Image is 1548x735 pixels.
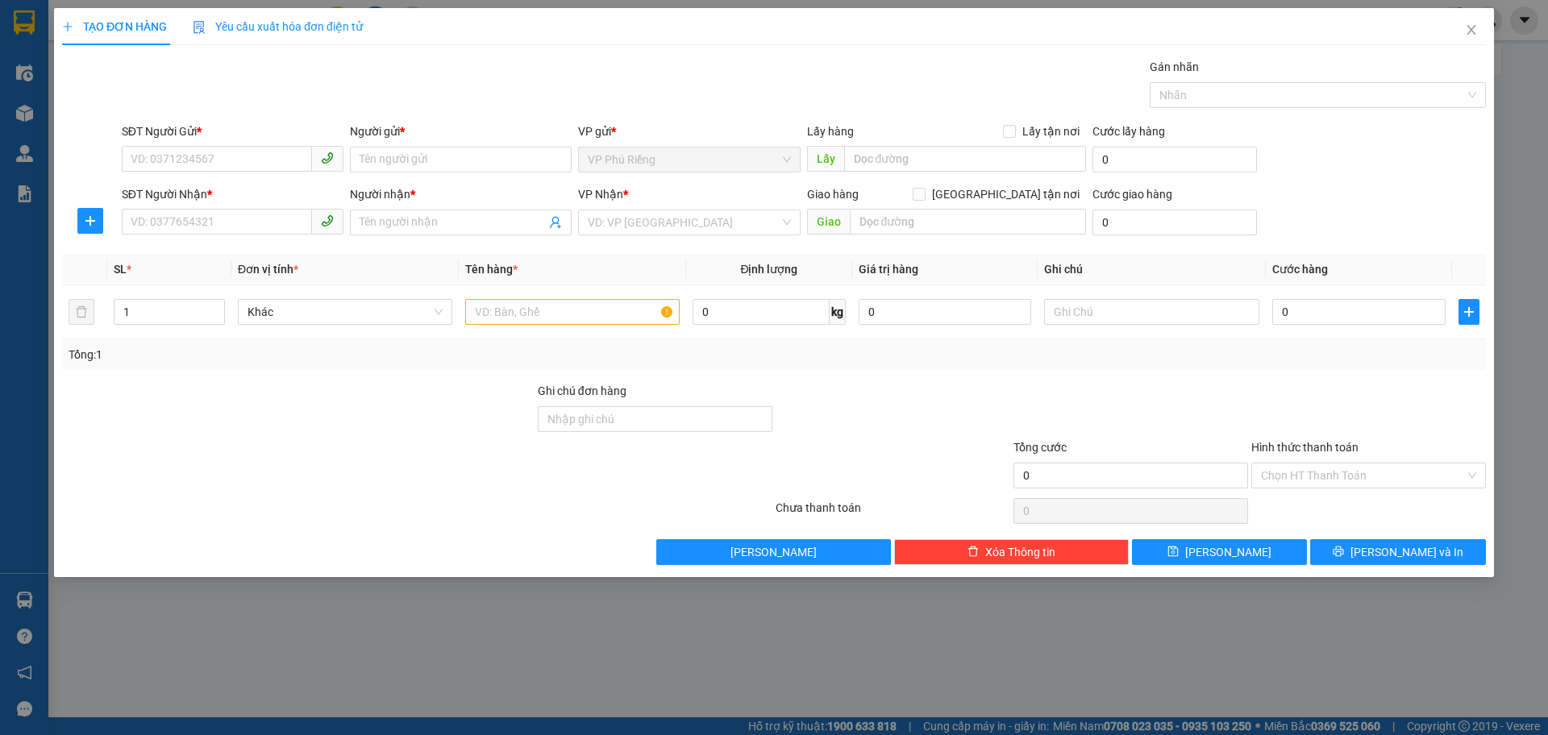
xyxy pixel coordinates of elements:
div: SĐT Người Nhận [122,185,343,203]
img: icon [193,21,206,34]
span: printer [1333,546,1344,559]
input: Ghi chú đơn hàng [538,406,772,432]
div: SĐT Người Gửi [122,122,343,140]
label: Hình thức thanh toán [1251,441,1359,454]
div: Người nhận [350,185,572,203]
button: plus [1459,299,1479,325]
span: Yêu cầu xuất hóa đơn điện tử [193,20,363,33]
th: Ghi chú [1038,254,1266,285]
span: phone [321,214,334,227]
span: [PERSON_NAME] [1186,543,1272,561]
span: phone [321,152,334,164]
input: Dọc đường [844,146,1086,172]
span: SL [114,263,127,276]
div: Tổng: 1 [69,346,597,363]
span: plus [1459,305,1479,318]
span: delete [967,546,979,559]
label: Cước giao hàng [1092,188,1172,201]
span: Giao [807,209,850,235]
span: VP Nhận [579,188,624,201]
span: plus [78,214,102,227]
button: delete [69,299,94,325]
label: Ghi chú đơn hàng [538,384,626,397]
span: Lấy [807,146,844,172]
span: kg [830,299,846,325]
button: Close [1449,8,1494,53]
button: save[PERSON_NAME] [1132,539,1307,565]
button: plus [77,208,103,234]
input: Ghi Chú [1045,299,1259,325]
input: VD: Bàn, Ghế [465,299,680,325]
input: 0 [859,299,1032,325]
span: Giá trị hàng [859,263,918,276]
span: save [1168,546,1180,559]
span: [PERSON_NAME] và In [1350,543,1463,561]
span: close [1465,23,1478,36]
label: Cước lấy hàng [1092,125,1165,138]
span: [GEOGRAPHIC_DATA] tận nơi [926,185,1086,203]
input: Cước giao hàng [1092,210,1257,235]
span: Lấy hàng [807,125,854,138]
span: Tên hàng [465,263,518,276]
span: plus [62,21,73,32]
button: deleteXóa Thông tin [895,539,1130,565]
button: [PERSON_NAME] [657,539,892,565]
span: Định lượng [741,263,798,276]
label: Gán nhãn [1150,60,1199,73]
input: Dọc đường [850,209,1086,235]
span: user-add [550,216,563,229]
button: printer[PERSON_NAME] và In [1311,539,1486,565]
span: Khác [248,300,443,324]
div: Chưa thanh toán [774,499,1012,527]
div: VP gửi [579,122,801,140]
span: Đơn vị tính [238,263,298,276]
span: Xóa Thông tin [985,543,1055,561]
span: Cước hàng [1272,263,1328,276]
span: Tổng cước [1013,441,1067,454]
input: Cước lấy hàng [1092,147,1257,172]
span: TẠO ĐƠN HÀNG [62,20,167,33]
span: Lấy tận nơi [1016,122,1086,140]
span: [PERSON_NAME] [731,543,818,561]
div: Người gửi [350,122,572,140]
span: Giao hàng [807,188,859,201]
span: VP Phú Riềng [589,147,791,172]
